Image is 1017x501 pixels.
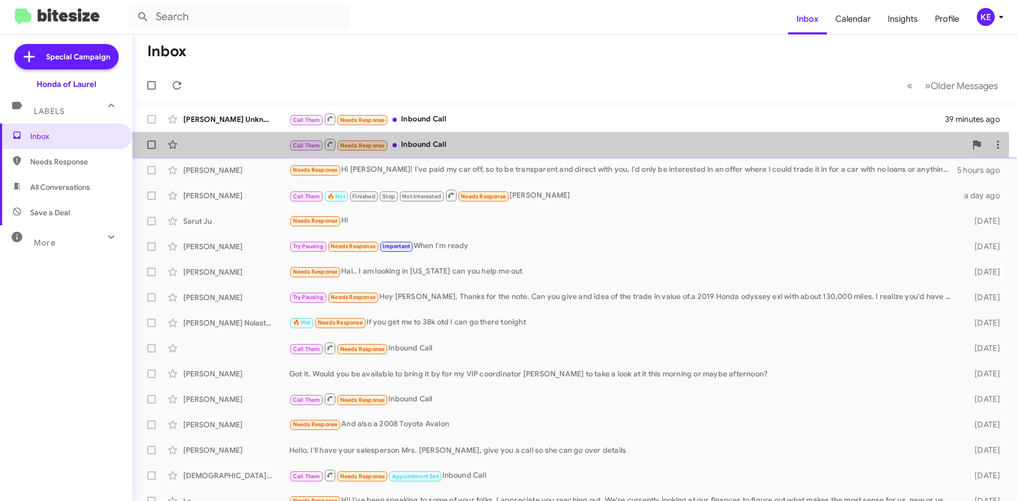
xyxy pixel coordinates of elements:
span: Needs Response [340,346,385,353]
span: Needs Response [340,397,385,403]
button: Next [918,75,1004,96]
div: [PERSON_NAME] [183,190,289,201]
div: [DATE] [958,343,1009,354]
span: Special Campaign [46,51,110,62]
div: Sarut Ju [183,216,289,226]
span: 🔥 Hot [327,193,345,200]
span: Stop [382,193,395,200]
div: [DATE] [958,470,1009,481]
span: Needs Response [30,156,120,167]
div: [PERSON_NAME] [183,241,289,252]
div: [DATE] [958,292,1009,303]
a: Profile [926,4,968,34]
div: [DATE] [958,394,1009,405]
span: Call Them [293,117,320,124]
div: [PERSON_NAME] Nolastname121203014 [183,318,289,328]
span: Needs Response [293,268,338,275]
span: Needs Response [331,294,376,301]
div: Hey [PERSON_NAME]. Thanks for the note. Can you give and idea of the trade in value of.a 2019 Hon... [289,291,958,303]
div: [PERSON_NAME] [183,267,289,277]
div: When I'm ready [289,240,958,252]
div: Inbound Call [289,138,966,151]
span: Needs Response [293,217,338,224]
span: Labels [34,107,65,116]
span: Call Them [293,397,320,403]
span: Appointment Set [392,473,439,480]
button: KE [968,8,1005,26]
span: Not Interested [402,193,441,200]
div: Hai.. I am looking in [US_STATE] can you help me out [289,266,958,278]
span: Call Them [293,346,320,353]
span: Needs Response [340,473,385,480]
span: Older Messages [931,80,998,92]
div: [PERSON_NAME] [183,292,289,303]
span: Needs Response [340,117,385,124]
div: [DATE] [958,216,1009,226]
div: KE [977,8,995,26]
h1: Inbox [147,43,186,60]
span: 🔥 Hot [293,319,311,326]
a: Inbox [788,4,827,34]
a: Special Campaign [14,44,119,69]
div: 5 hours ago [957,165,1009,175]
div: [DATE] [958,368,1009,379]
span: More [34,238,56,248]
span: Try Pausing [293,294,324,301]
span: Try Pausing [293,243,324,250]
span: Call Them [293,473,320,480]
span: All Conversations [30,182,90,192]
span: Important [382,243,410,250]
div: [PERSON_NAME] Unknown [183,114,289,125]
div: Inbound Call [289,112,945,126]
span: Needs Response [461,193,506,200]
div: If you get me to 38k otd I can go there tonight [289,317,958,329]
nav: Page navigation example [901,75,1004,96]
div: Inbound Call [289,469,958,482]
div: a day ago [958,190,1009,201]
div: Hi [289,215,958,227]
span: Needs Response [293,166,338,173]
div: [PERSON_NAME] [183,368,289,379]
div: [PERSON_NAME] [289,189,958,202]
span: Needs Response [318,319,363,326]
span: » [925,79,931,92]
div: [PERSON_NAME] [183,419,289,430]
div: [DATE] [958,419,1009,430]
div: Inbound Call [289,392,958,406]
span: Needs Response [293,421,338,428]
div: [DEMOGRAPHIC_DATA][PERSON_NAME] [183,470,289,481]
div: Hello, I'll have your salesperson Mrs. [PERSON_NAME], give you a call so she can go over details [289,445,958,455]
div: Honda of Laurel [37,79,96,90]
div: [PERSON_NAME] [183,445,289,455]
span: Finished [352,193,376,200]
div: 39 minutes ago [945,114,1009,125]
input: Search [128,4,351,30]
button: Previous [900,75,919,96]
div: [DATE] [958,241,1009,252]
span: Call Them [293,142,320,149]
div: Got it. Would you be available to bring it by for my VIP coordinator [PERSON_NAME] to take a look... [289,368,958,379]
span: Needs Response [331,243,376,250]
div: [DATE] [958,267,1009,277]
span: Needs Response [340,142,385,149]
div: Inbound Call [289,341,958,355]
div: And also a 2008 Toyota Avalon [289,418,958,430]
div: [PERSON_NAME] [183,165,289,175]
a: Insights [879,4,926,34]
span: « [907,79,913,92]
span: Inbox [30,131,120,142]
span: Save a Deal [30,207,70,218]
div: [PERSON_NAME] [183,394,289,405]
span: Call Them [293,193,320,200]
div: [DATE] [958,318,1009,328]
div: Hi [PERSON_NAME]! I've paid my car off, so to be transparent and direct with you, I'd only be int... [289,164,957,176]
div: [DATE] [958,445,1009,455]
a: Calendar [827,4,879,34]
